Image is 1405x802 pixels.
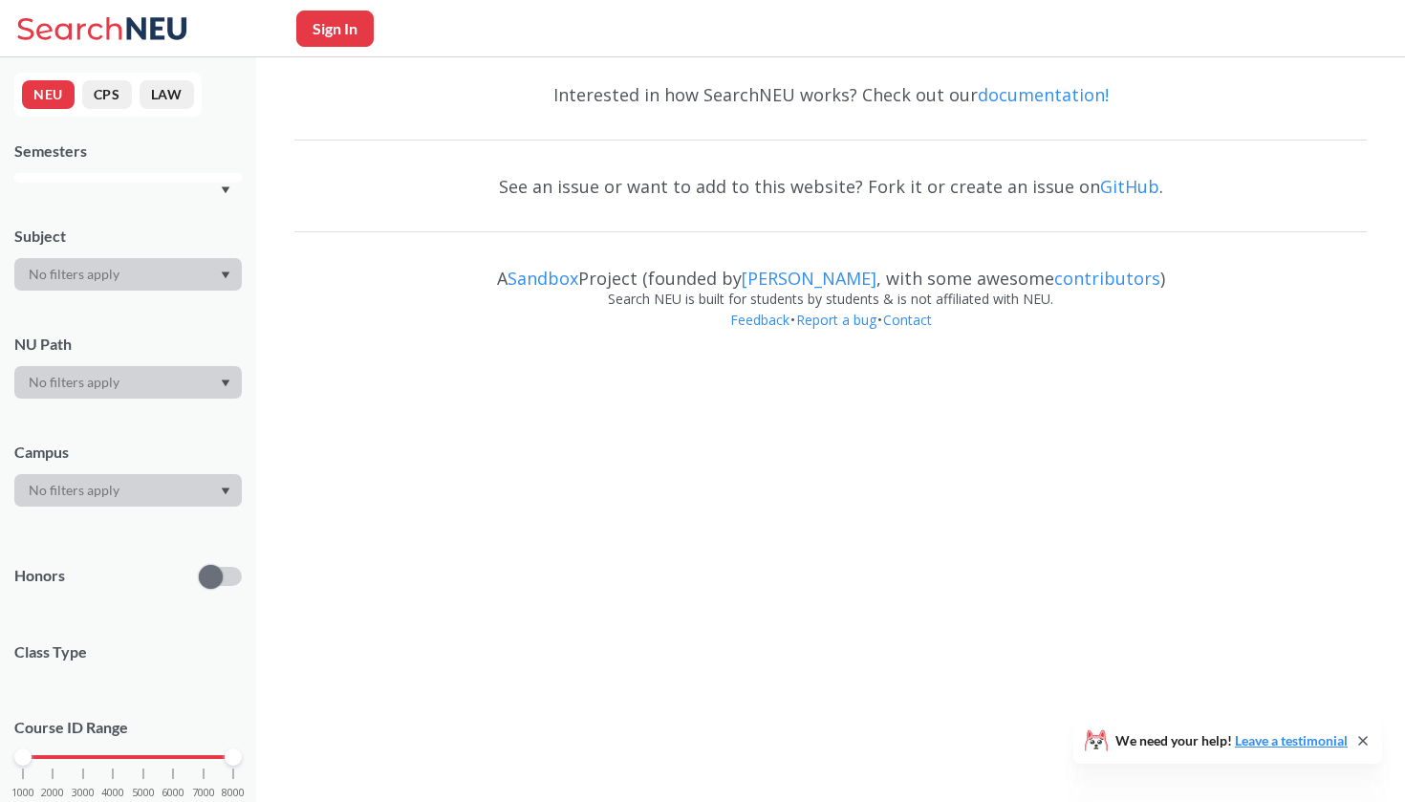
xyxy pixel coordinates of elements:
[729,311,790,329] a: Feedback
[294,310,1367,359] div: • •
[508,267,578,290] a: Sandbox
[14,717,242,739] p: Course ID Range
[294,159,1367,214] div: See an issue or want to add to this website? Fork it or create an issue on .
[14,226,242,247] div: Subject
[162,788,184,798] span: 6000
[11,788,34,798] span: 1000
[14,258,242,291] div: Dropdown arrow
[14,141,242,162] div: Semesters
[795,311,877,329] a: Report a bug
[192,788,215,798] span: 7000
[221,488,230,495] svg: Dropdown arrow
[221,271,230,279] svg: Dropdown arrow
[14,442,242,463] div: Campus
[294,250,1367,289] div: A Project (founded by , with some awesome )
[82,80,132,109] button: CPS
[140,80,194,109] button: LAW
[221,186,230,194] svg: Dropdown arrow
[72,788,95,798] span: 3000
[978,83,1109,106] a: documentation!
[221,379,230,387] svg: Dropdown arrow
[14,474,242,507] div: Dropdown arrow
[14,366,242,399] div: Dropdown arrow
[294,289,1367,310] div: Search NEU is built for students by students & is not affiliated with NEU.
[14,334,242,355] div: NU Path
[14,565,65,587] p: Honors
[1115,734,1348,748] span: We need your help!
[222,788,245,798] span: 8000
[41,788,64,798] span: 2000
[132,788,155,798] span: 5000
[294,67,1367,122] div: Interested in how SearchNEU works? Check out our
[14,641,242,662] span: Class Type
[882,311,933,329] a: Contact
[1235,732,1348,748] a: Leave a testimonial
[101,788,124,798] span: 4000
[296,11,374,47] button: Sign In
[22,80,75,109] button: NEU
[1054,267,1160,290] a: contributors
[1100,175,1159,198] a: GitHub
[742,267,876,290] a: [PERSON_NAME]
